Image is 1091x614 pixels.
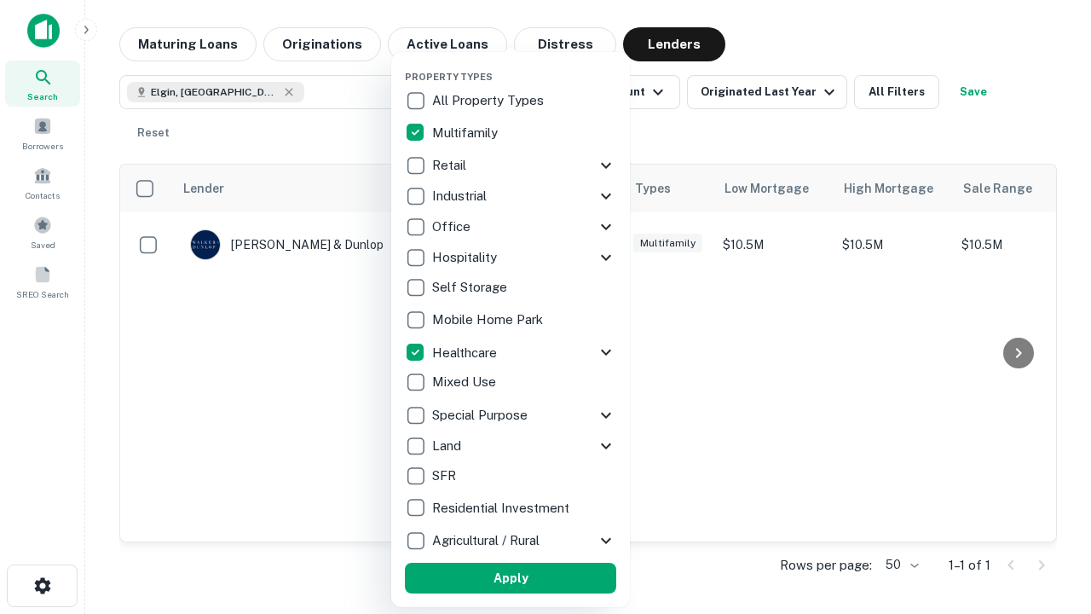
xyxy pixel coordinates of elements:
[1006,478,1091,559] iframe: Chat Widget
[432,90,547,111] p: All Property Types
[432,155,470,176] p: Retail
[432,498,573,518] p: Residential Investment
[432,310,546,330] p: Mobile Home Park
[405,150,616,181] div: Retail
[405,431,616,461] div: Land
[432,277,511,298] p: Self Storage
[432,186,490,206] p: Industrial
[405,400,616,431] div: Special Purpose
[405,337,616,368] div: Healthcare
[432,466,459,486] p: SFR
[432,343,500,363] p: Healthcare
[405,72,493,82] span: Property Types
[432,530,543,551] p: Agricultural / Rural
[405,181,616,211] div: Industrial
[432,436,465,456] p: Land
[432,247,500,268] p: Hospitality
[432,372,499,392] p: Mixed Use
[405,211,616,242] div: Office
[432,217,474,237] p: Office
[405,242,616,273] div: Hospitality
[432,405,531,426] p: Special Purpose
[405,525,616,556] div: Agricultural / Rural
[405,563,616,594] button: Apply
[432,123,501,143] p: Multifamily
